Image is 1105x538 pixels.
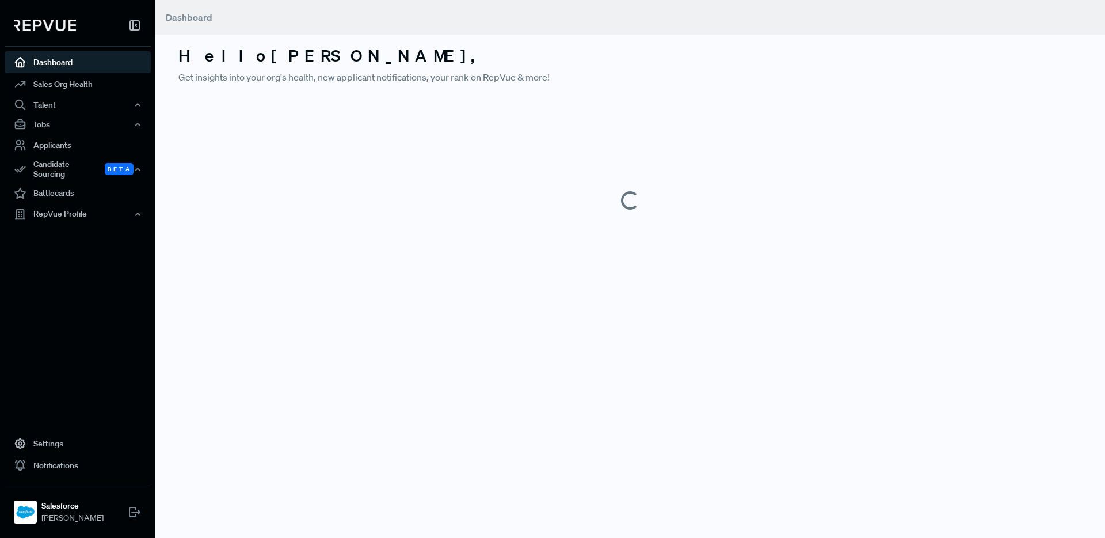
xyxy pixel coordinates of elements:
p: Get insights into your org's health, new applicant notifications, your rank on RepVue & more! [178,70,1082,84]
a: SalesforceSalesforce[PERSON_NAME] [5,486,151,529]
img: Salesforce [16,503,35,521]
a: Battlecards [5,183,151,204]
button: Talent [5,95,151,115]
strong: Salesforce [41,500,104,512]
a: Settings [5,433,151,454]
div: Candidate Sourcing [5,156,151,183]
a: Applicants [5,134,151,156]
button: RepVue Profile [5,204,151,224]
a: Notifications [5,454,151,476]
span: Dashboard [166,12,212,23]
span: [PERSON_NAME] [41,512,104,524]
button: Jobs [5,115,151,134]
span: Beta [105,163,134,175]
button: Candidate Sourcing Beta [5,156,151,183]
a: Dashboard [5,51,151,73]
a: Sales Org Health [5,73,151,95]
img: RepVue [14,20,76,31]
h3: Hello [PERSON_NAME] , [178,46,1082,66]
